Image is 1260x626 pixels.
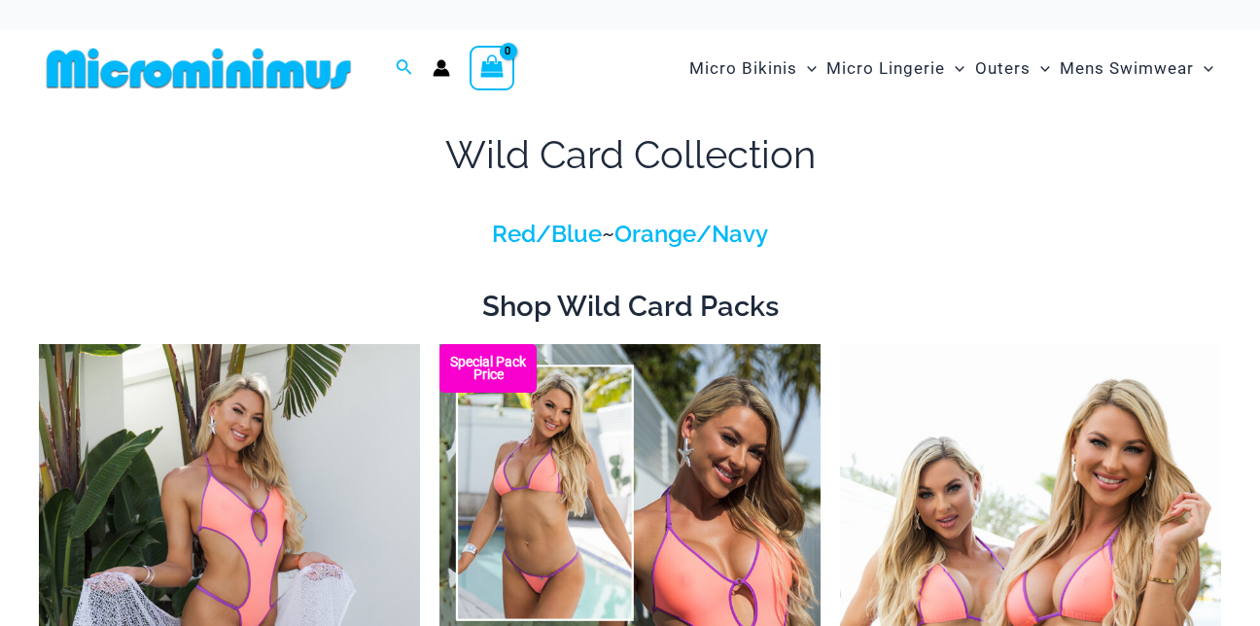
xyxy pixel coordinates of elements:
a: Micro BikinisMenu ToggleMenu Toggle [684,39,822,98]
img: MM SHOP LOGO FLAT [39,47,359,90]
span: Mens Swimwear [1060,44,1194,93]
a: Red/Blue [492,220,602,248]
a: Micro LingerieMenu ToggleMenu Toggle [822,39,969,98]
span: Menu Toggle [797,44,817,93]
span: Menu Toggle [945,44,964,93]
span: Menu Toggle [1194,44,1213,93]
span: Menu Toggle [1031,44,1050,93]
a: Mens SwimwearMenu ToggleMenu Toggle [1055,39,1218,98]
a: View Shopping Cart, empty [470,46,514,90]
a: Search icon link [396,56,413,81]
h2: Shop Wild Card Packs [39,288,1221,325]
h1: Wild Card Collection [39,127,1221,182]
a: Account icon link [433,59,450,77]
span: Outers [975,44,1031,93]
h4: ~ [39,221,1221,249]
span: Micro Lingerie [826,44,945,93]
a: Orange/Navy [614,220,768,248]
span: Micro Bikinis [689,44,797,93]
b: Special Pack Price [439,356,537,381]
a: OutersMenu ToggleMenu Toggle [970,39,1055,98]
nav: Site Navigation [682,36,1221,101]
